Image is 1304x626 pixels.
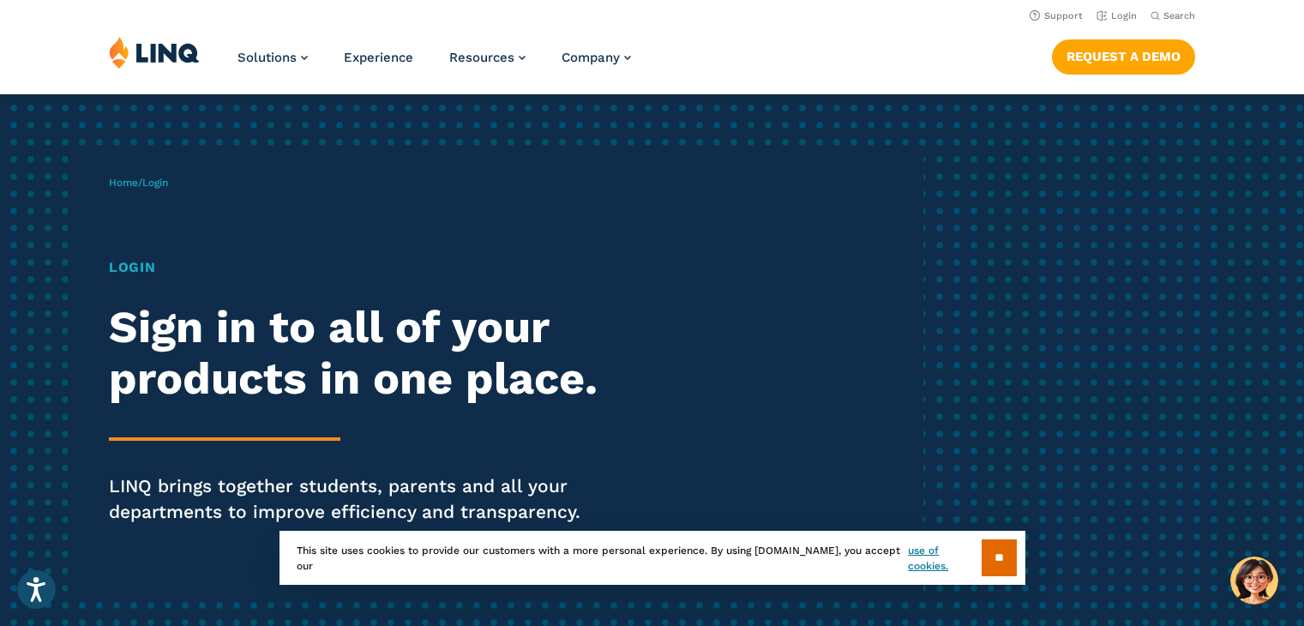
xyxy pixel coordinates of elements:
a: Request a Demo [1052,39,1195,74]
a: Resources [449,50,526,65]
p: LINQ brings together students, parents and all your departments to improve efficiency and transpa... [109,473,611,525]
nav: Button Navigation [1052,36,1195,74]
span: / [109,177,168,189]
button: Hello, have a question? Let’s chat. [1230,557,1278,605]
a: Company [562,50,631,65]
span: Solutions [237,50,297,65]
a: use of cookies. [908,543,981,574]
a: Support [1030,10,1083,21]
div: This site uses cookies to provide our customers with a more personal experience. By using [DOMAIN... [279,531,1025,585]
a: Home [109,177,138,189]
a: Solutions [237,50,308,65]
a: Experience [344,50,413,65]
span: Resources [449,50,514,65]
h1: Login [109,257,611,278]
a: Login [1097,10,1137,21]
h2: Sign in to all of your products in one place. [109,302,611,405]
button: Open Search Bar [1151,9,1195,22]
span: Login [142,177,168,189]
img: LINQ | K‑12 Software [109,36,200,69]
span: Search [1163,10,1195,21]
span: Company [562,50,620,65]
nav: Primary Navigation [237,36,631,93]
